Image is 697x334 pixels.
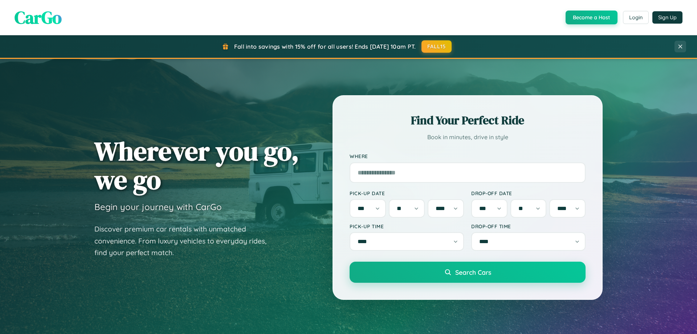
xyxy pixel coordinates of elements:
label: Drop-off Date [471,190,586,196]
h2: Find Your Perfect Ride [350,112,586,128]
label: Pick-up Time [350,223,464,229]
span: Fall into savings with 15% off for all users! Ends [DATE] 10am PT. [234,43,416,50]
p: Book in minutes, drive in style [350,132,586,142]
label: Drop-off Time [471,223,586,229]
label: Pick-up Date [350,190,464,196]
button: Sign Up [652,11,682,24]
button: Search Cars [350,262,586,283]
h3: Begin your journey with CarGo [94,201,222,212]
span: CarGo [15,5,62,29]
p: Discover premium car rentals with unmatched convenience. From luxury vehicles to everyday rides, ... [94,223,276,259]
span: Search Cars [455,268,491,276]
label: Where [350,153,586,160]
h1: Wherever you go, we go [94,137,299,194]
button: Login [623,11,649,24]
button: FALL15 [421,40,452,53]
button: Become a Host [566,11,617,24]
